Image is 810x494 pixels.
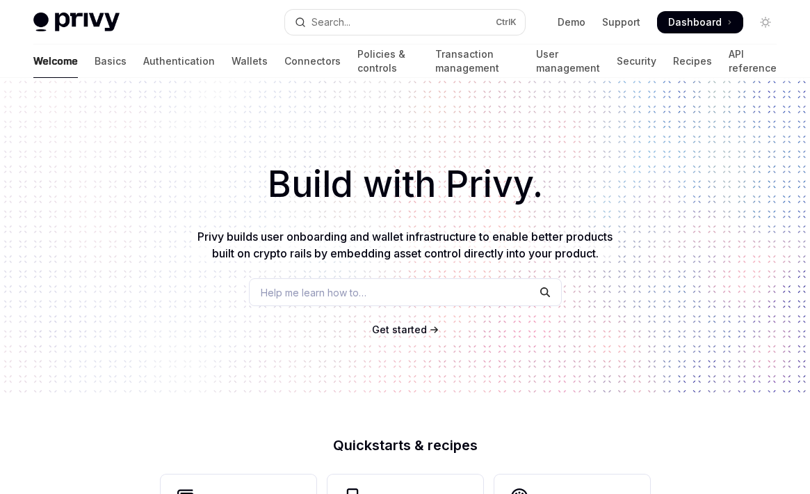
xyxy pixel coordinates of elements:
a: Connectors [284,45,341,78]
a: Policies & controls [357,45,419,78]
a: Get started [372,323,427,337]
a: Security [617,45,656,78]
span: Ctrl K [496,17,517,28]
span: Dashboard [668,15,722,29]
a: Recipes [673,45,712,78]
button: Open search [285,10,526,35]
a: Transaction management [435,45,519,78]
a: Demo [558,15,585,29]
a: User management [536,45,600,78]
a: Dashboard [657,11,743,33]
a: API reference [729,45,777,78]
a: Welcome [33,45,78,78]
a: Authentication [143,45,215,78]
h1: Build with Privy. [22,157,788,212]
span: Help me learn how to… [261,285,366,300]
span: Privy builds user onboarding and wallet infrastructure to enable better products built on crypto ... [197,230,613,260]
a: Support [602,15,640,29]
span: Get started [372,324,427,335]
h2: Quickstarts & recipes [161,438,650,452]
img: light logo [33,13,120,32]
a: Basics [95,45,127,78]
div: Search... [311,14,350,31]
a: Wallets [232,45,268,78]
button: Toggle dark mode [754,11,777,33]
